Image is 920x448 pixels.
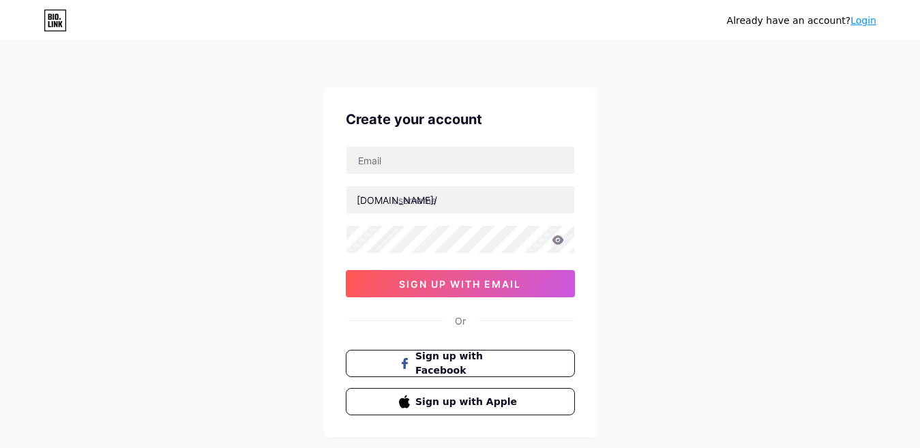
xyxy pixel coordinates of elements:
input: Email [346,147,574,174]
button: sign up with email [346,270,575,297]
span: Sign up with Facebook [415,349,521,378]
span: Sign up with Apple [415,395,521,409]
div: Or [455,314,466,328]
input: username [346,186,574,213]
div: Already have an account? [727,14,876,28]
button: Sign up with Apple [346,388,575,415]
button: Sign up with Facebook [346,350,575,377]
div: Create your account [346,109,575,130]
a: Login [850,15,876,26]
div: [DOMAIN_NAME]/ [357,193,437,207]
span: sign up with email [399,278,521,290]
